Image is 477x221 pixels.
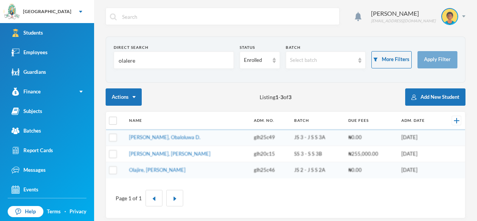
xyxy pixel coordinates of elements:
[290,146,344,162] td: SS 3 - S S 3B
[250,112,290,130] th: Adm. No.
[344,130,397,146] td: ₦0.00
[250,162,290,178] td: glh25c46
[23,8,71,15] div: [GEOGRAPHIC_DATA]
[121,8,335,25] input: Search
[371,18,436,24] div: [EMAIL_ADDRESS][DOMAIN_NAME]
[417,51,457,68] button: Apply Filter
[290,56,355,64] div: Select batch
[288,94,291,100] b: 3
[12,166,46,174] div: Messages
[12,29,43,37] div: Students
[344,146,397,162] td: ₦255,000.00
[47,208,61,216] a: Terms
[129,167,185,173] a: Olajire, [PERSON_NAME]
[290,162,344,178] td: JS 2 - J S S 2A
[12,48,48,56] div: Employees
[405,88,465,106] button: Add New Student
[371,9,436,18] div: [PERSON_NAME]
[8,206,43,218] a: Help
[280,94,283,100] b: 3
[250,130,290,146] td: glh25c49
[129,151,210,157] a: [PERSON_NAME], [PERSON_NAME]
[12,68,46,76] div: Guardians
[371,51,411,68] button: More Filters
[286,45,366,50] div: Batch
[125,112,250,130] th: Name
[397,146,441,162] td: [DATE]
[12,186,38,194] div: Events
[110,13,117,20] img: search
[12,146,53,155] div: Report Cards
[114,45,234,50] div: Direct Search
[290,130,344,146] td: JS 3 - J S S 3A
[250,146,290,162] td: glh20c15
[397,162,441,178] td: [DATE]
[275,94,278,100] b: 1
[118,52,230,69] input: Name, Admin No, Phone number, Email Address
[12,88,41,96] div: Finance
[290,112,344,130] th: Batch
[344,162,397,178] td: ₦0.00
[260,93,291,101] span: Listing - of
[244,56,268,64] div: Enrolled
[12,127,41,135] div: Batches
[397,112,441,130] th: Adm. Date
[12,107,42,115] div: Subjects
[129,134,200,140] a: [PERSON_NAME], Obaloluwa D.
[116,194,142,202] div: Page 1 of 1
[442,9,457,24] img: STUDENT
[344,112,397,130] th: Due Fees
[397,130,441,146] td: [DATE]
[240,45,280,50] div: Status
[70,208,86,216] a: Privacy
[454,118,459,123] img: +
[106,88,142,106] button: Actions
[65,208,66,216] div: ·
[4,4,20,20] img: logo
